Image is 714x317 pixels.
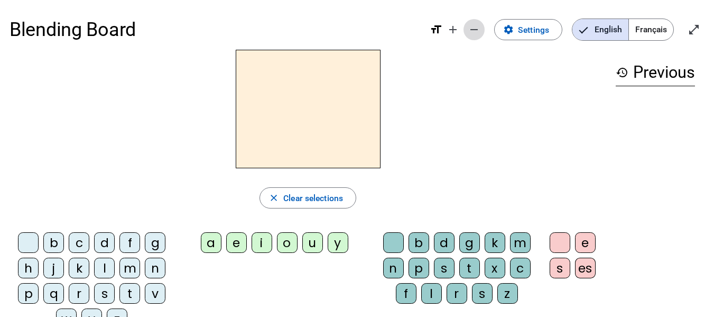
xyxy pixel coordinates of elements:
div: p [18,283,39,304]
div: e [226,232,247,253]
div: l [94,258,115,278]
mat-icon: open_in_full [688,23,700,36]
div: es [575,258,596,278]
div: j [43,258,64,278]
div: i [252,232,272,253]
div: k [69,258,89,278]
div: s [550,258,570,278]
mat-icon: remove [468,23,480,36]
div: p [409,258,429,278]
h3: Previous [616,59,695,86]
div: t [459,258,480,278]
div: b [43,232,64,253]
div: u [302,232,323,253]
div: b [409,232,429,253]
div: n [383,258,404,278]
div: l [421,283,442,304]
mat-icon: close [268,193,279,203]
div: q [43,283,64,304]
div: d [94,232,115,253]
div: z [497,283,518,304]
span: Français [629,19,673,40]
div: g [459,232,480,253]
div: c [69,232,89,253]
span: Settings [518,23,549,37]
mat-icon: settings [503,24,514,35]
mat-icon: format_size [430,23,442,36]
div: t [119,283,140,304]
mat-button-toggle-group: Language selection [572,19,674,41]
div: d [434,232,455,253]
div: r [69,283,89,304]
h1: Blending Board [10,11,420,49]
div: e [575,232,596,253]
div: g [145,232,165,253]
div: a [201,232,221,253]
div: o [277,232,298,253]
button: Clear selections [259,187,356,209]
button: Settings [494,19,562,40]
span: English [572,19,628,40]
div: h [18,258,39,278]
div: f [396,283,416,304]
div: s [94,283,115,304]
span: Clear selections [283,191,343,205]
div: k [485,232,505,253]
button: Decrease font size [463,19,485,40]
div: y [328,232,348,253]
div: s [434,258,455,278]
mat-icon: add [447,23,459,36]
div: n [145,258,165,278]
div: s [472,283,493,304]
button: Enter full screen [683,19,704,40]
mat-icon: history [616,66,628,79]
div: r [447,283,467,304]
button: Increase font size [442,19,463,40]
div: x [485,258,505,278]
div: m [510,232,531,253]
div: f [119,232,140,253]
div: m [119,258,140,278]
div: c [510,258,531,278]
div: v [145,283,165,304]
